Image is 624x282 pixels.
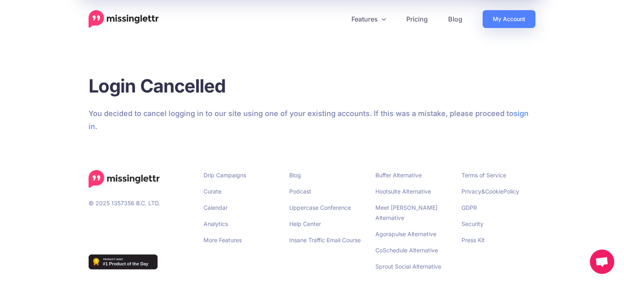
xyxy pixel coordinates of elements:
a: Podcast [289,188,311,195]
div: Open chat [590,250,614,274]
p: You decided to cancel logging in to our site using one of your existing accounts. If this was a m... [89,107,535,133]
a: Privacy [461,188,481,195]
a: Blog [289,172,301,179]
a: Analytics [204,220,228,227]
a: Buffer Alternative [375,172,422,179]
a: Security [461,220,483,227]
a: Hootsuite Alternative [375,188,431,195]
a: Pricing [396,10,438,28]
a: Curate [204,188,221,195]
a: Calendar [204,204,227,211]
a: Drip Campaigns [204,172,246,179]
h1: Login Cancelled [89,75,535,97]
li: & Policy [461,186,535,196]
a: More Features [204,237,242,243]
a: Blog [438,10,472,28]
a: Cookie [485,188,503,195]
a: Press Kit [461,237,485,243]
a: My Account [483,10,535,28]
a: Sprout Social Alternative [375,263,441,270]
img: Missinglettr - Social Media Marketing for content focused teams | Product Hunt [89,254,158,269]
a: Features [341,10,396,28]
div: © 2025 1357356 B.C. LTD. [82,170,197,278]
a: Uppercase Conference [289,204,351,211]
a: GDPR [461,204,477,211]
a: CoSchedule Alternative [375,247,438,254]
a: Insane Traffic Email Course [289,237,361,243]
a: Agorapulse Alternative [375,230,436,237]
a: Meet [PERSON_NAME] Alternative [375,204,438,221]
a: Help Center [289,220,321,227]
a: Terms of Service [461,172,506,179]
